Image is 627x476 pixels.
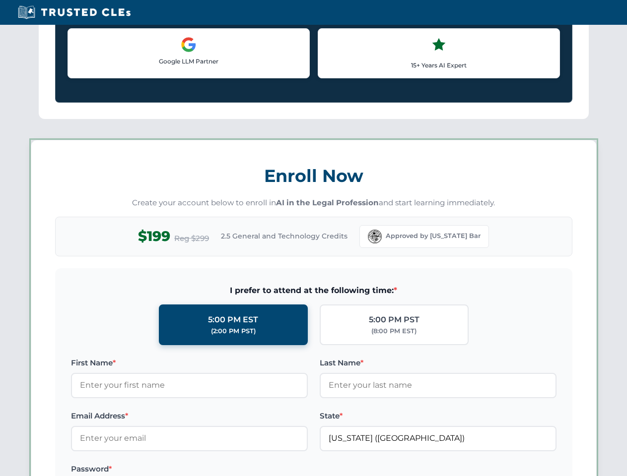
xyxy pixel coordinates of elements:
input: Florida (FL) [320,426,557,451]
span: Reg $299 [174,233,209,244]
label: State [320,410,557,422]
input: Enter your last name [320,373,557,398]
strong: AI in the Legal Profession [276,198,379,207]
div: 5:00 PM PST [369,313,419,326]
span: Approved by [US_STATE] Bar [386,231,481,241]
input: Enter your email [71,426,308,451]
label: Password [71,463,308,475]
div: (2:00 PM PST) [211,326,256,336]
p: 15+ Years AI Expert [326,60,552,70]
div: (8:00 PM EST) [371,326,417,336]
p: Google LLM Partner [76,57,301,66]
img: Trusted CLEs [15,5,134,20]
label: Last Name [320,357,557,369]
span: $199 [138,225,170,247]
input: Enter your first name [71,373,308,398]
span: I prefer to attend at the following time: [71,284,557,297]
img: Florida Bar [368,230,382,243]
img: Google [181,37,197,53]
div: 5:00 PM EST [208,313,258,326]
span: 2.5 General and Technology Credits [221,231,348,241]
p: Create your account below to enroll in and start learning immediately. [55,197,572,209]
label: Email Address [71,410,308,422]
label: First Name [71,357,308,369]
h3: Enroll Now [55,160,572,191]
